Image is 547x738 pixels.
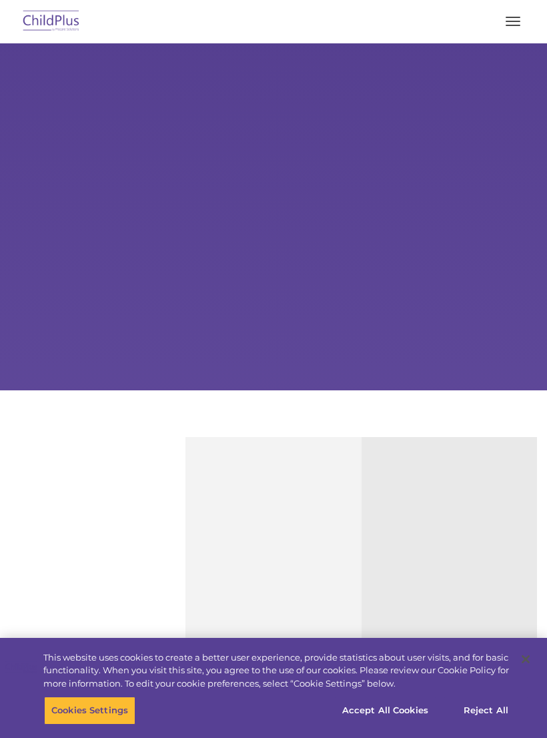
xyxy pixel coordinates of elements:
button: Cookies Settings [44,697,135,725]
button: Accept All Cookies [335,697,436,725]
img: ChildPlus by Procare Solutions [20,6,83,37]
div: This website uses cookies to create a better user experience, provide statistics about user visit... [43,651,509,691]
button: Reject All [444,697,528,725]
button: Close [511,645,540,674]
